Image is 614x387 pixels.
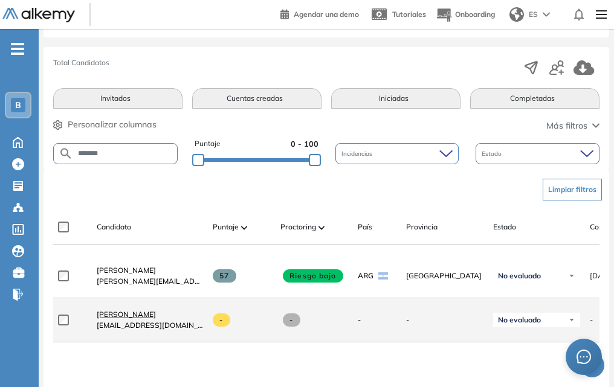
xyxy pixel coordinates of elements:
[97,276,203,287] span: [PERSON_NAME][EMAIL_ADDRESS][PERSON_NAME][DOMAIN_NAME]
[543,179,602,200] button: Limpiar filtros
[59,146,73,161] img: SEARCH_ALT
[455,10,495,19] span: Onboarding
[568,272,575,280] img: Ícono de flecha
[358,222,372,232] span: País
[280,6,359,21] a: Agendar una demo
[291,138,318,150] span: 0 - 100
[294,10,359,19] span: Agendar una demo
[546,120,587,132] span: Más filtros
[97,310,156,319] span: [PERSON_NAME]
[331,88,460,109] button: Iniciadas
[213,222,239,232] span: Puntaje
[493,222,516,232] span: Estado
[97,266,156,275] span: [PERSON_NAME]
[498,271,541,281] span: No evaluado
[53,88,183,109] button: Invitados
[53,118,157,131] button: Personalizar columnas
[97,265,203,276] a: [PERSON_NAME]
[283,313,300,327] span: -
[529,9,538,20] span: ES
[509,7,524,22] img: world
[392,10,426,19] span: Tutoriales
[318,226,325,229] img: [missing "en.ARROW_ALT" translation]
[470,88,599,109] button: Completadas
[476,143,599,164] div: Estado
[192,88,322,109] button: Cuentas creadas
[283,269,343,283] span: Riesgo bajo
[280,222,316,232] span: Proctoring
[406,315,483,325] span: -
[358,270,373,281] span: ARG
[406,222,438,232] span: Provincia
[2,8,75,23] img: Logo
[213,313,230,327] span: -
[97,320,203,331] span: [EMAIL_ADDRESS][DOMAIN_NAME]
[97,222,131,232] span: Candidato
[358,315,361,325] span: -
[213,269,236,283] span: 57
[482,149,504,158] span: Estado
[335,143,459,164] div: Incidencias
[568,316,575,324] img: Ícono de flecha
[543,12,550,17] img: arrow
[68,118,157,131] span: Personalizar columnas
[591,2,612,27] img: Menu
[590,270,613,281] span: [DATE]
[241,226,247,229] img: [missing "en.ARROW_ALT" translation]
[97,309,203,320] a: [PERSON_NAME]
[11,48,24,50] i: -
[15,100,21,110] span: B
[590,315,593,325] span: -
[546,120,599,132] button: Más filtros
[195,138,221,150] span: Puntaje
[436,2,495,28] button: Onboarding
[378,272,388,280] img: ARG
[53,57,109,68] span: Total Candidatos
[498,315,541,325] span: No evaluado
[406,270,483,281] span: [GEOGRAPHIC_DATA]
[341,149,375,158] span: Incidencias
[577,350,591,364] span: message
